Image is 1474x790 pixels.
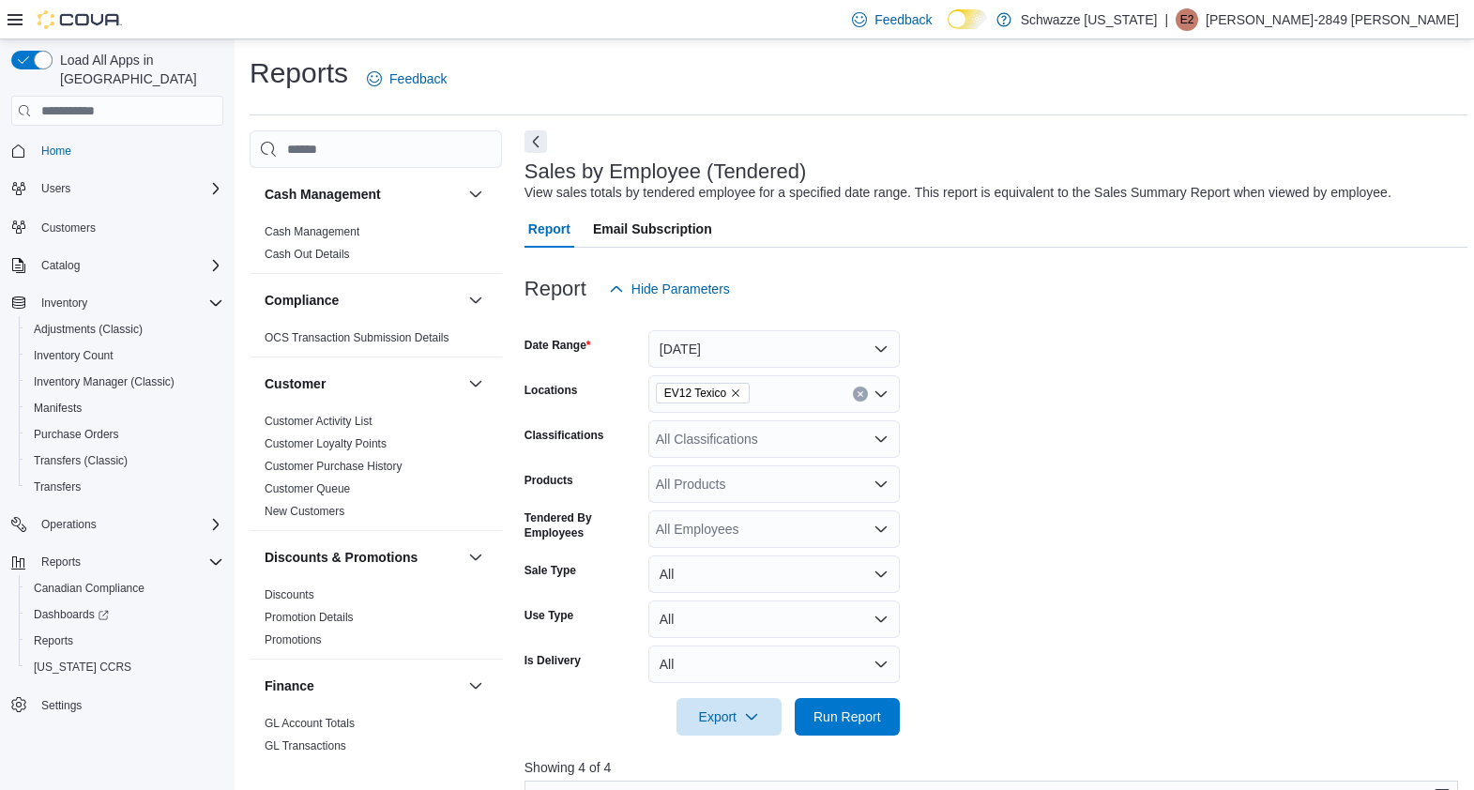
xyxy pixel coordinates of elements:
a: Customers [34,217,103,239]
button: Reports [19,628,231,654]
span: Users [34,177,223,200]
span: Operations [41,517,97,532]
span: Settings [41,698,82,713]
p: [PERSON_NAME]-2849 [PERSON_NAME] [1206,8,1459,31]
a: Adjustments (Classic) [26,318,150,341]
button: Discounts & Promotions [464,546,487,569]
a: Settings [34,694,89,717]
span: Inventory Count [34,348,114,363]
button: Inventory Count [19,342,231,369]
span: E2 [1180,8,1194,31]
span: Users [41,181,70,196]
a: Customer Activity List [265,415,372,428]
button: Catalog [34,254,87,277]
a: Customer Queue [265,482,350,495]
label: Sale Type [524,563,576,578]
span: Washington CCRS [26,656,223,678]
button: Inventory Manager (Classic) [19,369,231,395]
button: [DATE] [648,330,900,368]
button: Open list of options [874,432,889,447]
span: Customer Loyalty Points [265,436,387,451]
label: Is Delivery [524,653,581,668]
a: Reports [26,630,81,652]
button: Finance [464,675,487,697]
a: Purchase Orders [26,423,127,446]
button: Customers [4,213,231,240]
span: Settings [34,693,223,717]
button: Home [4,137,231,164]
span: Dashboards [26,603,223,626]
button: Inventory [34,292,95,314]
a: Feedback [359,60,454,98]
button: Customer [265,374,461,393]
button: Open list of options [874,522,889,537]
span: EV12 Texico [664,384,726,403]
span: Canadian Compliance [26,577,223,600]
h3: Cash Management [265,185,381,204]
span: Adjustments (Classic) [26,318,223,341]
span: Inventory Manager (Classic) [34,374,175,389]
span: Transfers [26,476,223,498]
span: Discounts [265,587,314,602]
span: Catalog [34,254,223,277]
span: Customer Purchase History [265,459,403,474]
span: Canadian Compliance [34,581,144,596]
a: Customer Purchase History [265,460,403,473]
span: Promotion Details [265,610,354,625]
button: Purchase Orders [19,421,231,448]
label: Date Range [524,338,591,353]
div: Erik-2849 Southard [1176,8,1198,31]
button: All [648,600,900,638]
button: Cash Management [464,183,487,205]
button: Next [524,130,547,153]
span: Transfers (Classic) [34,453,128,468]
a: New Customers [265,505,344,518]
span: EV12 Texico [656,383,750,403]
span: Feedback [389,69,447,88]
span: Reports [26,630,223,652]
h1: Reports [250,54,348,92]
span: GL Transactions [265,738,346,753]
button: Catalog [4,252,231,279]
span: [US_STATE] CCRS [34,660,131,675]
span: Run Report [813,707,881,726]
p: Schwazze [US_STATE] [1021,8,1158,31]
span: Cash Out Details [265,247,350,262]
a: Inventory Count [26,344,121,367]
span: Transfers (Classic) [26,449,223,472]
button: Customer [464,372,487,395]
span: Reports [34,551,223,573]
a: Manifests [26,397,89,419]
a: Inventory Manager (Classic) [26,371,182,393]
p: Showing 4 of 4 [524,758,1467,777]
button: Transfers (Classic) [19,448,231,474]
a: Cash Out Details [265,248,350,261]
span: Inventory Manager (Classic) [26,371,223,393]
span: Inventory [34,292,223,314]
span: Inventory Count [26,344,223,367]
span: Report [528,210,570,248]
a: Home [34,140,79,162]
a: Customer Loyalty Points [265,437,387,450]
button: [US_STATE] CCRS [19,654,231,680]
span: GL Account Totals [265,716,355,731]
span: Reports [34,633,73,648]
button: All [648,646,900,683]
span: New Customers [265,504,344,519]
button: Hide Parameters [601,270,737,308]
a: GL Transactions [265,739,346,752]
span: Feedback [874,10,932,29]
a: Canadian Compliance [26,577,152,600]
span: Manifests [26,397,223,419]
button: Discounts & Promotions [265,548,461,567]
div: View sales totals by tendered employee for a specified date range. This report is equivalent to t... [524,183,1391,203]
button: Adjustments (Classic) [19,316,231,342]
p: | [1164,8,1168,31]
button: Export [676,698,782,736]
span: Home [34,139,223,162]
span: Export [688,698,770,736]
button: Operations [34,513,104,536]
a: Promotion Details [265,611,354,624]
a: Transfers [26,476,88,498]
h3: Discounts & Promotions [265,548,418,567]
